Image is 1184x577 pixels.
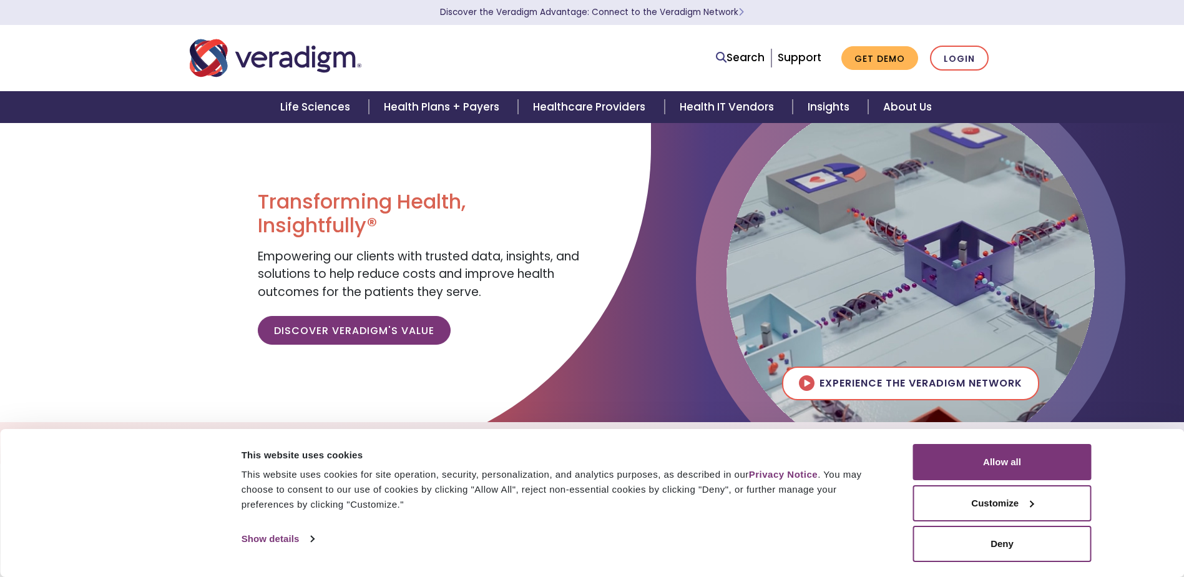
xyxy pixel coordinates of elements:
a: Insights [666,427,746,459]
a: Privacy Notice [749,469,818,480]
a: About Us [868,91,947,123]
a: Health Plans + Payers [369,91,518,123]
span: Empowering our clients with trusted data, insights, and solutions to help reduce costs and improv... [258,248,579,300]
a: Explore Solutions [361,427,501,459]
h1: Transforming Health, Insightfully® [258,190,582,238]
button: Deny [913,526,1092,562]
div: This website uses cookies for site operation, security, personalization, and analytics purposes, ... [242,467,885,512]
a: Discover Veradigm's Value [258,316,451,345]
a: Health IT Vendors [665,91,793,123]
a: Search [716,49,765,66]
button: Allow all [913,444,1092,480]
a: Life Sciences [265,91,369,123]
a: Show details [242,530,314,548]
button: Customize [913,485,1092,521]
img: Veradigm logo [190,37,361,79]
div: This website uses cookies [242,448,885,463]
a: Get Demo [841,46,918,71]
a: Insights [793,91,868,123]
span: Learn More [738,6,744,18]
a: The Veradigm Network [501,427,666,459]
a: Support [778,50,821,65]
a: Careers [746,427,823,459]
a: Login [930,46,989,71]
a: Healthcare Providers [518,91,664,123]
a: Discover the Veradigm Advantage: Connect to the Veradigm NetworkLearn More [440,6,744,18]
